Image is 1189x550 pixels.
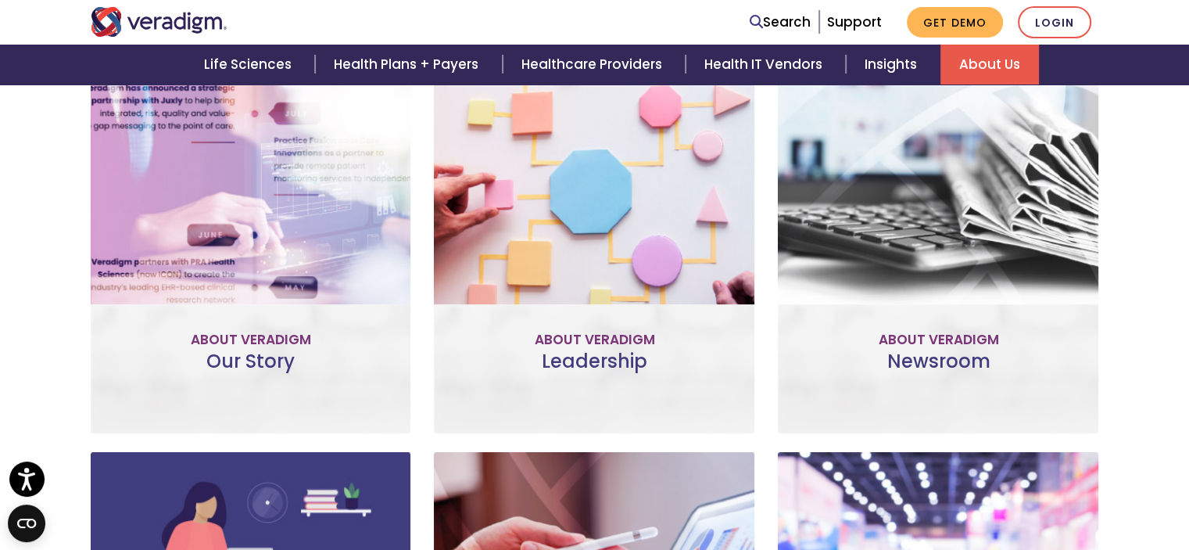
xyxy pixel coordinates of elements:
[103,350,399,396] h3: Our Story
[907,7,1003,38] a: Get Demo
[185,45,315,84] a: Life Sciences
[940,45,1039,84] a: About Us
[8,505,45,542] button: Open CMP widget
[315,45,502,84] a: Health Plans + Payers
[686,45,846,84] a: Health IT Vendors
[790,350,1086,396] h3: Newsroom
[91,7,227,37] img: Veradigm logo
[790,329,1086,350] p: About Veradigm
[503,45,686,84] a: Healthcare Providers
[446,329,742,350] p: About Veradigm
[750,12,811,33] a: Search
[1018,6,1091,38] a: Login
[446,350,742,396] h3: Leadership
[846,45,940,84] a: Insights
[827,13,882,31] a: Support
[103,329,399,350] p: About Veradigm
